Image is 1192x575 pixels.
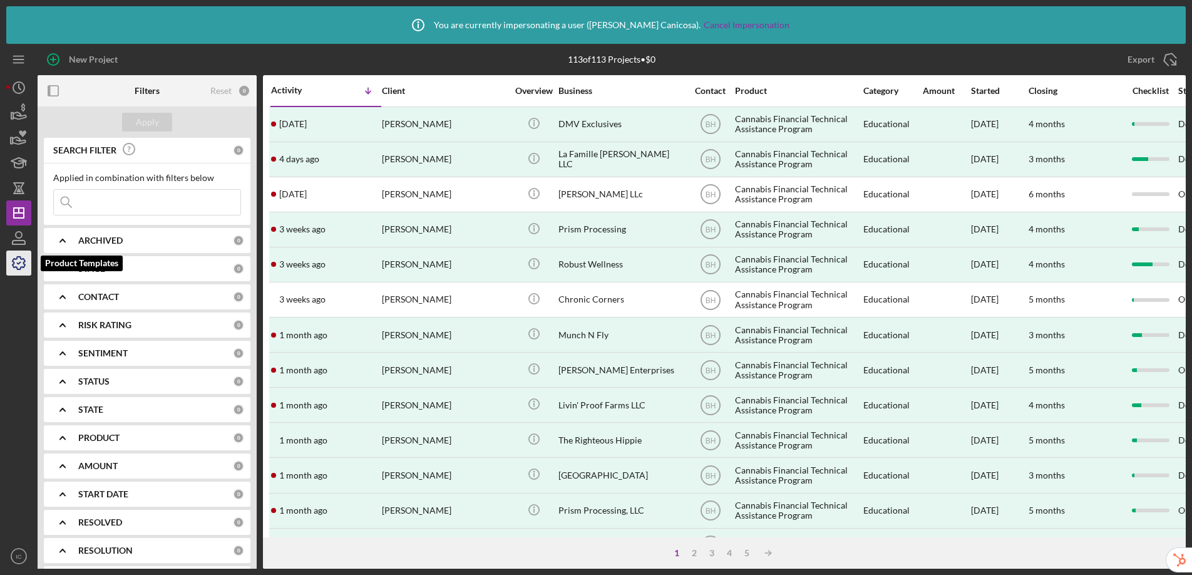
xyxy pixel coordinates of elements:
[558,178,684,211] div: [PERSON_NAME] LLc
[971,108,1027,141] div: [DATE]
[863,423,922,457] div: Educational
[382,283,507,316] div: [PERSON_NAME]
[1029,153,1065,164] time: 3 months
[233,376,244,387] div: 0
[705,225,716,234] text: BH
[382,494,507,527] div: [PERSON_NAME]
[382,143,507,176] div: [PERSON_NAME]
[863,458,922,492] div: Educational
[78,264,105,274] b: STAGE
[279,330,327,340] time: 2025-07-25 15:15
[6,544,31,569] button: IC
[705,261,716,269] text: BH
[971,494,1027,527] div: [DATE]
[78,546,133,556] b: RESOLUTION
[558,423,684,457] div: The Righteous Hippie
[279,189,307,199] time: 2025-08-14 14:21
[210,86,232,96] div: Reset
[735,318,860,351] div: Cannabis Financial Technical Assistance Program
[705,155,716,164] text: BH
[971,143,1027,176] div: [DATE]
[233,432,244,443] div: 0
[382,86,507,96] div: Client
[122,113,172,132] button: Apply
[568,54,655,65] div: 113 of 113 Projects • $0
[721,548,738,558] div: 4
[78,320,131,330] b: RISK RATING
[863,143,922,176] div: Educational
[971,283,1027,316] div: [DATE]
[735,248,860,281] div: Cannabis Financial Technical Assistance Program
[78,348,128,358] b: SENTIMENT
[735,529,860,562] div: Cannabis Financial Technical Assistance Program
[705,366,716,375] text: BH
[1115,47,1186,72] button: Export
[279,259,326,269] time: 2025-08-05 17:36
[923,86,970,96] div: Amount
[735,283,860,316] div: Cannabis Financial Technical Assistance Program
[78,376,110,386] b: STATUS
[233,319,244,331] div: 0
[863,494,922,527] div: Educational
[38,47,130,72] button: New Project
[735,143,860,176] div: Cannabis Financial Technical Assistance Program
[1029,329,1065,340] time: 3 months
[53,145,116,155] b: SEARCH FILTER
[382,388,507,422] div: [PERSON_NAME]
[971,86,1027,96] div: Started
[863,318,922,351] div: Educational
[863,283,922,316] div: Educational
[705,436,716,445] text: BH
[279,505,327,515] time: 2025-07-18 13:12
[971,458,1027,492] div: [DATE]
[971,178,1027,211] div: [DATE]
[971,388,1027,422] div: [DATE]
[1029,189,1065,199] time: 6 months
[279,400,327,410] time: 2025-07-24 12:39
[735,108,860,141] div: Cannabis Financial Technical Assistance Program
[971,318,1027,351] div: [DATE]
[136,113,159,132] div: Apply
[558,529,684,562] div: Consultor,LLC
[271,85,326,95] div: Activity
[382,178,507,211] div: [PERSON_NAME]
[705,296,716,304] text: BH
[1029,224,1065,234] time: 4 months
[863,86,922,96] div: Category
[382,248,507,281] div: [PERSON_NAME]
[558,353,684,386] div: [PERSON_NAME] Enterprises
[558,458,684,492] div: [GEOGRAPHIC_DATA]
[971,213,1027,246] div: [DATE]
[1029,400,1065,410] time: 4 months
[233,545,244,556] div: 0
[703,548,721,558] div: 3
[382,529,507,562] div: [PERSON_NAME]
[705,120,716,129] text: BH
[78,489,128,499] b: START DATE
[705,472,716,480] text: BH
[971,529,1027,562] div: [DATE]
[403,9,789,41] div: You are currently impersonating a user ( [PERSON_NAME] Canicosa ).
[78,236,123,246] b: ARCHIVED
[558,213,684,246] div: Prism Processing
[558,283,684,316] div: Chronic Corners
[1029,435,1065,445] time: 5 months
[705,190,716,199] text: BH
[558,318,684,351] div: Munch N Fly
[558,494,684,527] div: Prism Processing, LLC
[863,213,922,246] div: Educational
[233,235,244,246] div: 0
[233,460,244,472] div: 0
[704,20,789,30] a: Cancel Impersonation
[705,507,716,515] text: BH
[558,108,684,141] div: DMV Exclusives
[233,517,244,528] div: 0
[1128,47,1154,72] div: Export
[735,353,860,386] div: Cannabis Financial Technical Assistance Program
[233,145,244,156] div: 0
[78,292,119,302] b: CONTACT
[863,108,922,141] div: Educational
[279,470,327,480] time: 2025-07-23 17:18
[1124,86,1177,96] div: Checklist
[279,435,327,445] time: 2025-07-24 00:14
